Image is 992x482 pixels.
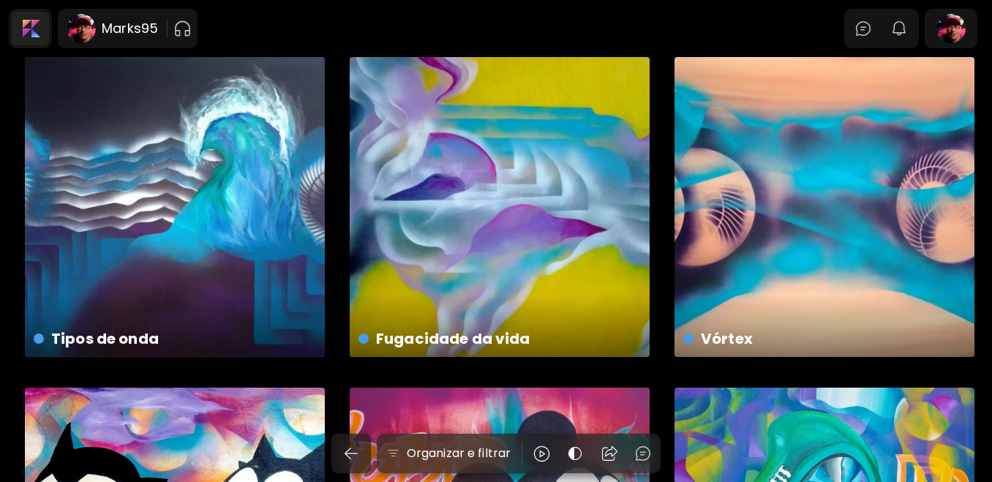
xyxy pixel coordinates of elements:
img: chatIcon [854,20,872,37]
a: back [331,434,377,473]
h6: Marks95 [102,20,158,37]
a: Fugacidade da vidahttps://cdn.kaleido.art/CDN/Artwork/172221/Primary/medium.webp?updated=764295 [350,57,650,357]
button: pauseOutline IconGradient Icon [173,17,192,40]
img: bellIcon [890,20,908,37]
button: back [331,434,371,473]
img: chatIcon [634,445,652,462]
h4: Tipos de onda [34,328,313,350]
a: Tipos de ondahttps://cdn.kaleido.art/CDN/Artwork/172218/Primary/medium.webp?updated=764285 [25,57,325,357]
img: back [342,445,360,462]
h4: Fugacidade da vida [358,328,638,350]
button: bellIcon [887,16,912,41]
h4: Vórtex [683,328,963,350]
h6: Organizar e filtrar [407,445,511,462]
a: Vórtexhttps://cdn.kaleido.art/CDN/Artwork/172219/Primary/medium.webp?updated=764289 [675,57,974,357]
